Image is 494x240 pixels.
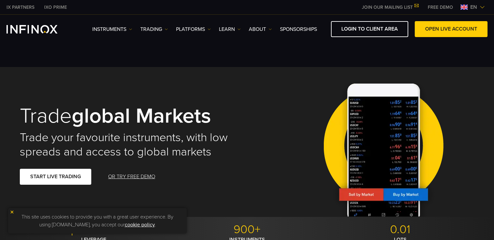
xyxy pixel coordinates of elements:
[280,25,317,33] a: SPONSORSHIPS
[415,21,488,37] a: OPEN LIVE ACCOUNT
[326,222,475,237] p: 0.01
[249,25,272,33] a: ABOUT
[10,210,14,214] img: yellow close icon
[140,25,168,33] a: TRADING
[20,105,238,127] h1: Trade
[6,25,73,33] a: INFINOX Logo
[72,103,211,129] strong: global markets
[423,4,458,11] a: INFINOX MENU
[125,221,155,228] a: cookie policy
[219,25,241,33] a: Learn
[20,169,91,185] a: START LIVE TRADING
[108,169,156,185] a: OR TRY FREE DEMO
[176,25,211,33] a: PLATFORMS
[357,5,423,10] a: JOIN OUR MAILING LIST
[331,21,408,37] a: LOGIN TO CLIENT AREA
[39,4,72,11] a: INFINOX
[11,211,184,230] p: This site uses cookies to provide you with a great user experience. By using [DOMAIN_NAME], you a...
[2,4,39,11] a: INFINOX
[173,222,321,237] p: 900+
[20,130,238,159] h2: Trade your favourite instruments, with low spreads and access to global markets
[92,25,132,33] a: Instruments
[468,3,480,11] span: en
